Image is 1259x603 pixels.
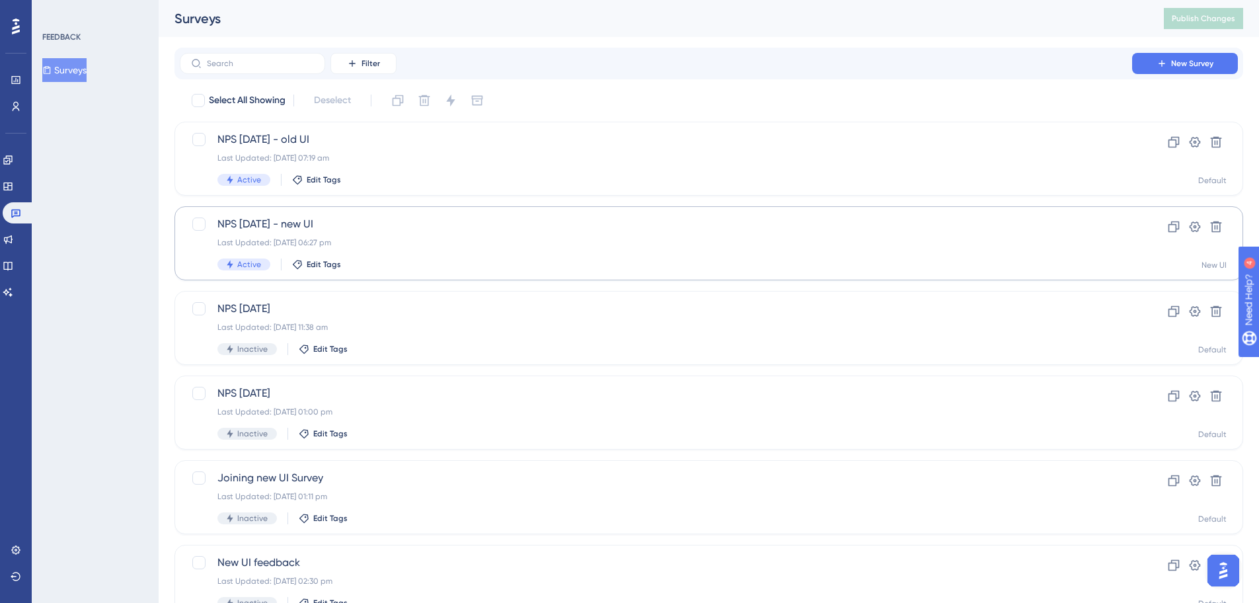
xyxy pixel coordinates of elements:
div: Default [1198,514,1227,524]
div: Default [1198,344,1227,355]
span: Active [237,175,261,185]
div: Surveys [174,9,1131,28]
span: New Survey [1171,58,1213,69]
span: Edit Tags [313,513,348,524]
span: New UI feedback [217,555,1094,571]
div: 4 [92,7,96,17]
div: Last Updated: [DATE] 11:38 am [217,322,1094,333]
span: Joining new UI Survey [217,470,1094,486]
span: Edit Tags [307,259,341,270]
div: Default [1198,429,1227,440]
button: Surveys [42,58,87,82]
div: Last Updated: [DATE] 01:00 pm [217,407,1094,417]
span: Select All Showing [209,93,286,108]
div: Last Updated: [DATE] 07:19 am [217,153,1094,163]
input: Search [207,59,314,68]
span: Publish Changes [1172,13,1235,24]
button: Edit Tags [299,513,348,524]
span: NPS [DATE] - old UI [217,132,1094,147]
span: Need Help? [31,3,83,19]
button: Edit Tags [292,259,341,270]
div: Last Updated: [DATE] 01:11 pm [217,491,1094,502]
div: New UI [1202,260,1227,270]
button: New Survey [1132,53,1238,74]
span: NPS [DATE] [217,385,1094,401]
span: Edit Tags [313,344,348,354]
div: Default [1198,175,1227,186]
button: Edit Tags [292,175,341,185]
span: Active [237,259,261,270]
span: Edit Tags [313,428,348,439]
span: NPS [DATE] [217,301,1094,317]
span: Inactive [237,344,268,354]
button: Publish Changes [1164,8,1243,29]
span: Inactive [237,513,268,524]
div: Last Updated: [DATE] 02:30 pm [217,576,1094,586]
span: NPS [DATE] - new UI [217,216,1094,232]
button: Edit Tags [299,428,348,439]
span: Filter [362,58,380,69]
span: Edit Tags [307,175,341,185]
div: FEEDBACK [42,32,81,42]
button: Filter [330,53,397,74]
button: Edit Tags [299,344,348,354]
span: Inactive [237,428,268,439]
button: Deselect [302,89,363,112]
span: Deselect [314,93,351,108]
iframe: UserGuiding AI Assistant Launcher [1203,551,1243,590]
div: Last Updated: [DATE] 06:27 pm [217,237,1094,248]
